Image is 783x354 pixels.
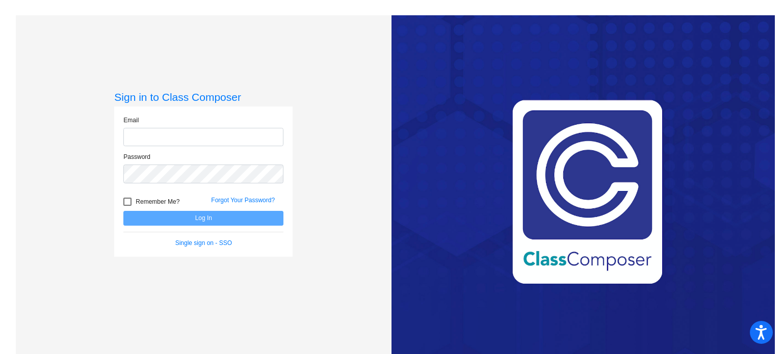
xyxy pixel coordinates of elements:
[123,211,283,226] button: Log In
[114,91,293,103] h3: Sign in to Class Composer
[123,116,139,125] label: Email
[175,239,232,247] a: Single sign on - SSO
[123,152,150,161] label: Password
[211,197,275,204] a: Forgot Your Password?
[136,196,179,208] span: Remember Me?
